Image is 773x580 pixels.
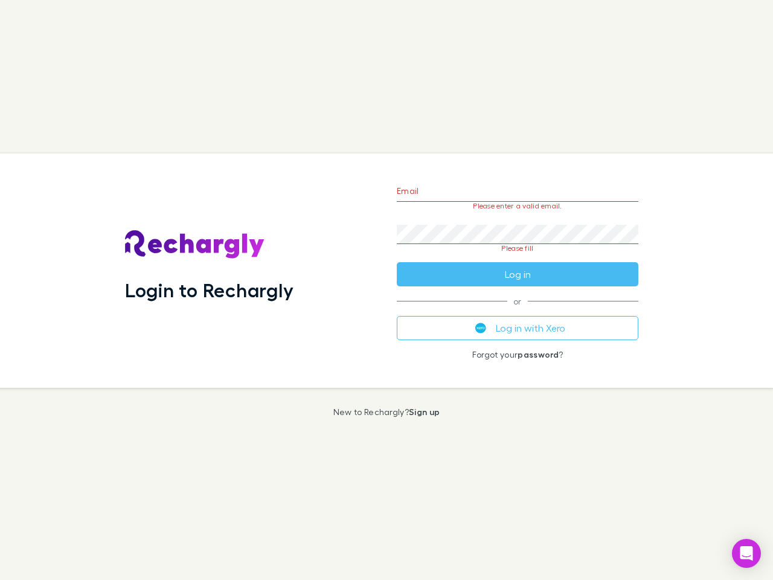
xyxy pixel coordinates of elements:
a: password [518,349,559,359]
img: Rechargly's Logo [125,230,265,259]
p: Please enter a valid email. [397,202,638,210]
button: Log in with Xero [397,316,638,340]
p: Please fill [397,244,638,253]
p: Forgot your ? [397,350,638,359]
img: Xero's logo [475,323,486,333]
button: Log in [397,262,638,286]
p: New to Rechargly? [333,407,440,417]
div: Open Intercom Messenger [732,539,761,568]
h1: Login to Rechargly [125,279,293,301]
a: Sign up [409,407,440,417]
